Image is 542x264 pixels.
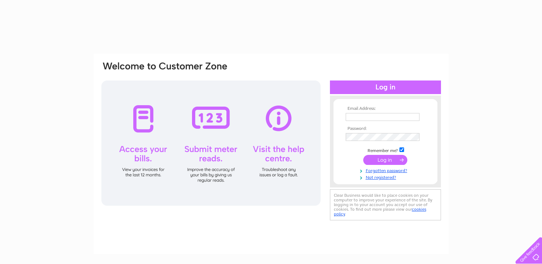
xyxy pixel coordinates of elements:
div: Clear Business would like to place cookies on your computer to improve your experience of the sit... [330,189,441,220]
a: Forgotten password? [346,167,427,173]
td: Remember me? [344,146,427,153]
input: Submit [363,155,407,165]
a: Not registered? [346,173,427,180]
th: Password: [344,126,427,131]
a: cookies policy [334,207,426,216]
th: Email Address: [344,106,427,111]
